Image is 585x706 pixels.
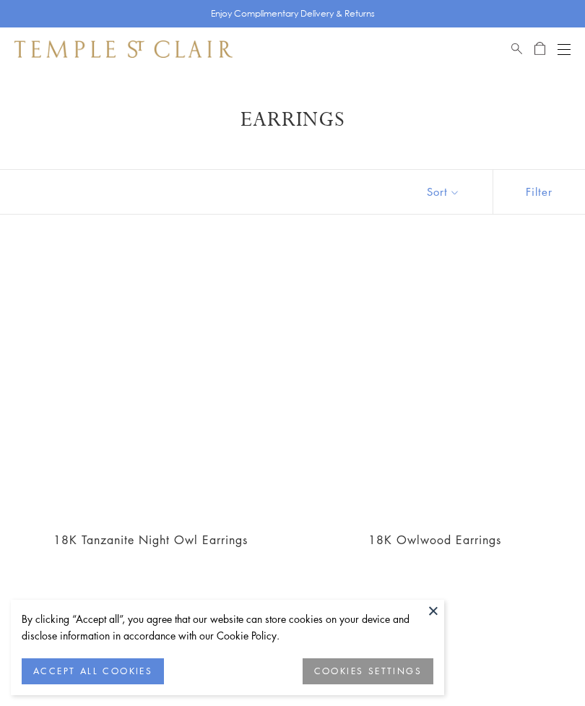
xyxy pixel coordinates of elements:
[211,7,375,21] p: Enjoy Complimentary Delivery & Returns
[394,170,493,214] button: Show sort by
[22,658,164,684] button: ACCEPT ALL COOKIES
[368,532,501,548] a: 18K Owlwood Earrings
[303,658,433,684] button: COOKIES SETTINGS
[511,40,522,58] a: Search
[14,40,233,58] img: Temple St. Clair
[22,611,433,644] div: By clicking “Accept all”, you agree that our website can store cookies on your device and disclos...
[558,40,571,58] button: Open navigation
[53,532,248,548] a: 18K Tanzanite Night Owl Earrings
[36,107,549,133] h1: Earrings
[534,40,545,58] a: Open Shopping Bag
[17,251,284,517] a: E36887-OWLTZTG
[301,251,568,517] a: 18K Owlwood Earrings
[493,170,585,214] button: Show filters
